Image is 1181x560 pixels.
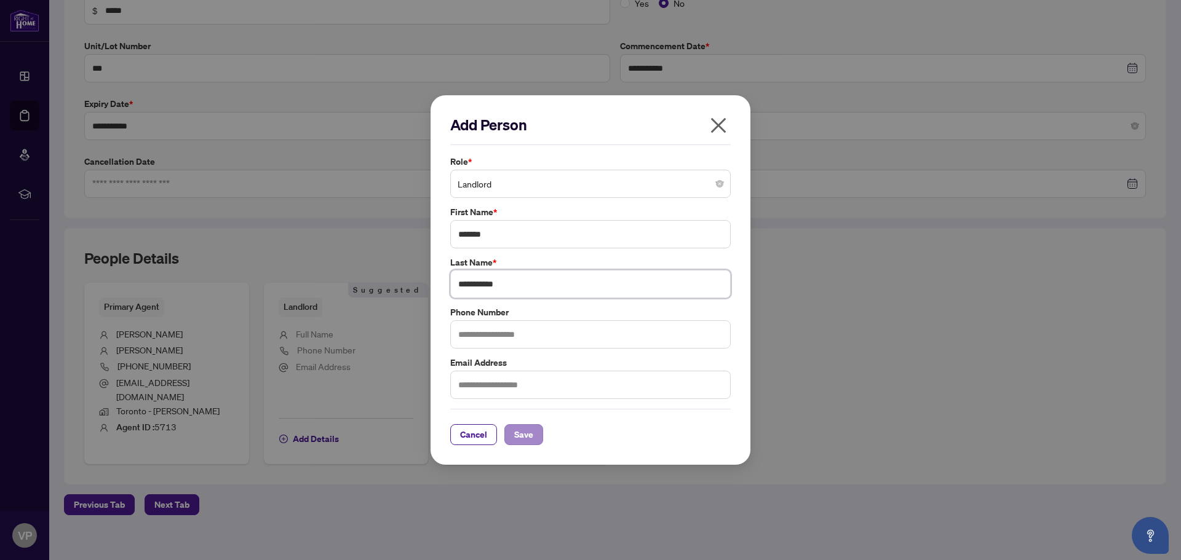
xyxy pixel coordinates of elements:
[450,256,731,269] label: Last Name
[514,425,533,444] span: Save
[716,180,723,187] span: close-circle
[460,425,487,444] span: Cancel
[450,424,497,445] button: Cancel
[450,155,731,168] label: Role
[504,424,543,445] button: Save
[450,356,731,369] label: Email Address
[450,306,731,319] label: Phone Number
[450,115,731,135] h2: Add Person
[450,205,731,219] label: First Name
[709,116,728,135] span: close
[458,172,723,195] span: Landlord
[1132,517,1169,554] button: Open asap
